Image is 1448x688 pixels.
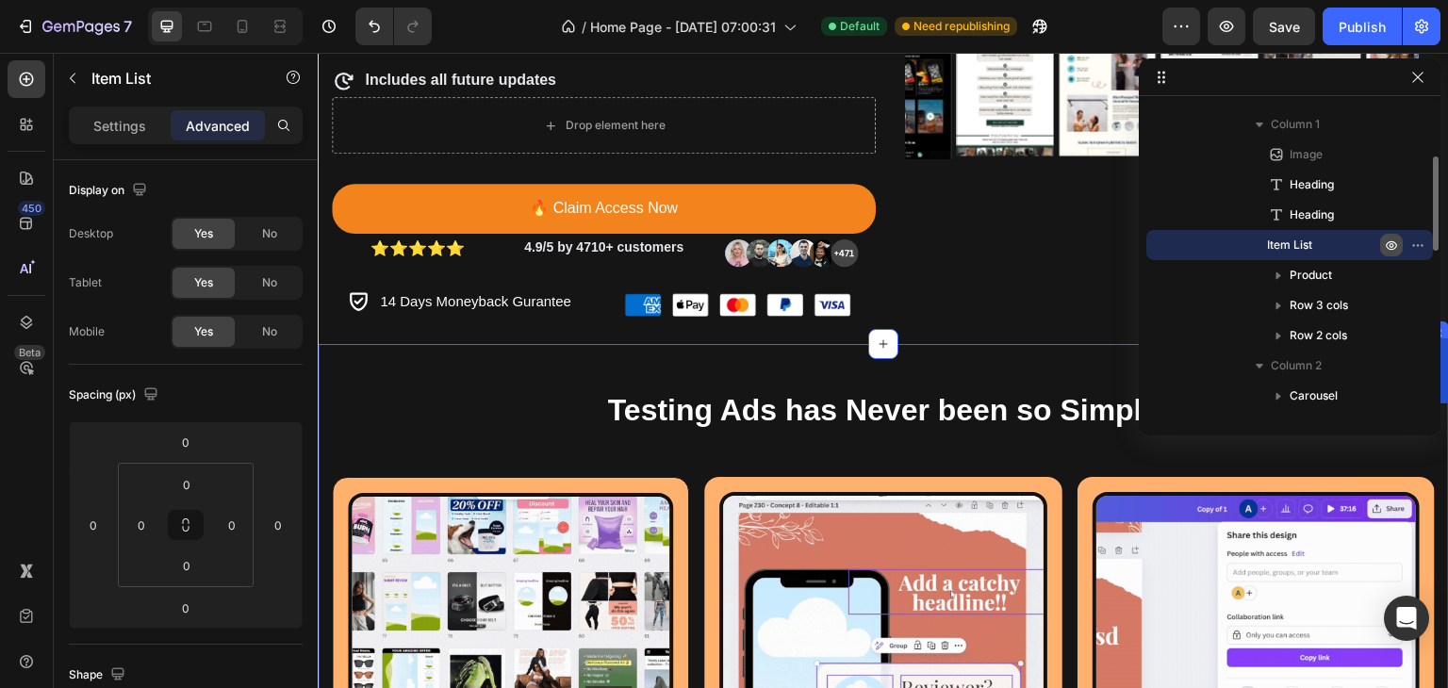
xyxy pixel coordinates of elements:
[262,225,277,242] span: No
[1323,8,1402,45] button: Publish
[218,511,246,539] input: 0px
[294,233,544,276] img: gempages_583424106007888497-eea20ab3-aa47-4515-8e68-dfbafb2fa22e.png
[203,183,370,206] p: 4.9/5 by 4710+ customers
[1070,271,1127,288] div: Section 2
[62,236,254,261] p: 14 Days Moneyback Gurantee
[69,225,113,242] div: Desktop
[194,323,213,340] span: Yes
[582,17,586,37] span: /
[1269,19,1300,35] span: Save
[14,131,558,181] button: 🔥 Claim Access Now
[194,225,213,242] span: Yes
[1103,293,1122,342] span: Popup 1
[186,116,250,136] p: Advanced
[840,18,880,35] span: Default
[14,336,1117,380] h2: Testing Ads has Never been so Simple
[262,274,277,291] span: No
[1271,115,1320,134] span: Column 1
[1384,596,1429,641] div: Open Intercom Messenger
[1290,175,1334,194] span: Heading
[1290,145,1323,164] span: Image
[1339,17,1386,37] div: Publish
[16,183,184,210] p: ⭐⭐⭐⭐⭐
[93,116,146,136] p: Settings
[8,8,140,45] button: 7
[47,14,359,41] p: Includes all future updates
[69,663,129,688] div: Shape
[355,8,432,45] div: Undo/Redo
[248,65,348,80] div: Drop element here
[69,274,102,291] div: Tablet
[69,178,151,204] div: Display on
[404,181,541,218] img: gempages_583424106007888497-092e7cac-771e-4cc4-89de-9194600292ae.webp
[590,17,776,37] span: Home Page - [DATE] 07:00:31
[1290,266,1332,285] span: Product
[69,323,105,340] div: Mobile
[14,345,45,360] div: Beta
[1290,205,1334,224] span: Heading
[1267,236,1312,254] span: Item List
[1253,8,1315,45] button: Save
[1290,386,1338,405] span: Carousel
[264,511,292,539] input: 0
[318,53,1448,688] iframe: Design area
[79,511,107,539] input: 0
[69,383,162,408] div: Spacing (px)
[123,15,132,38] p: 7
[1271,356,1322,375] span: Column 2
[194,274,213,291] span: Yes
[18,201,45,216] div: 450
[167,594,205,622] input: 0
[1290,326,1347,345] span: Row 2 cols
[1290,296,1348,315] span: Row 3 cols
[168,470,206,499] input: 0px
[167,428,205,456] input: 0
[212,142,360,170] div: 🔥 Claim Access Now
[127,511,156,539] input: 0px
[91,67,252,90] p: Item List
[913,18,1010,35] span: Need republishing
[168,551,206,580] input: 0px
[262,323,277,340] span: No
